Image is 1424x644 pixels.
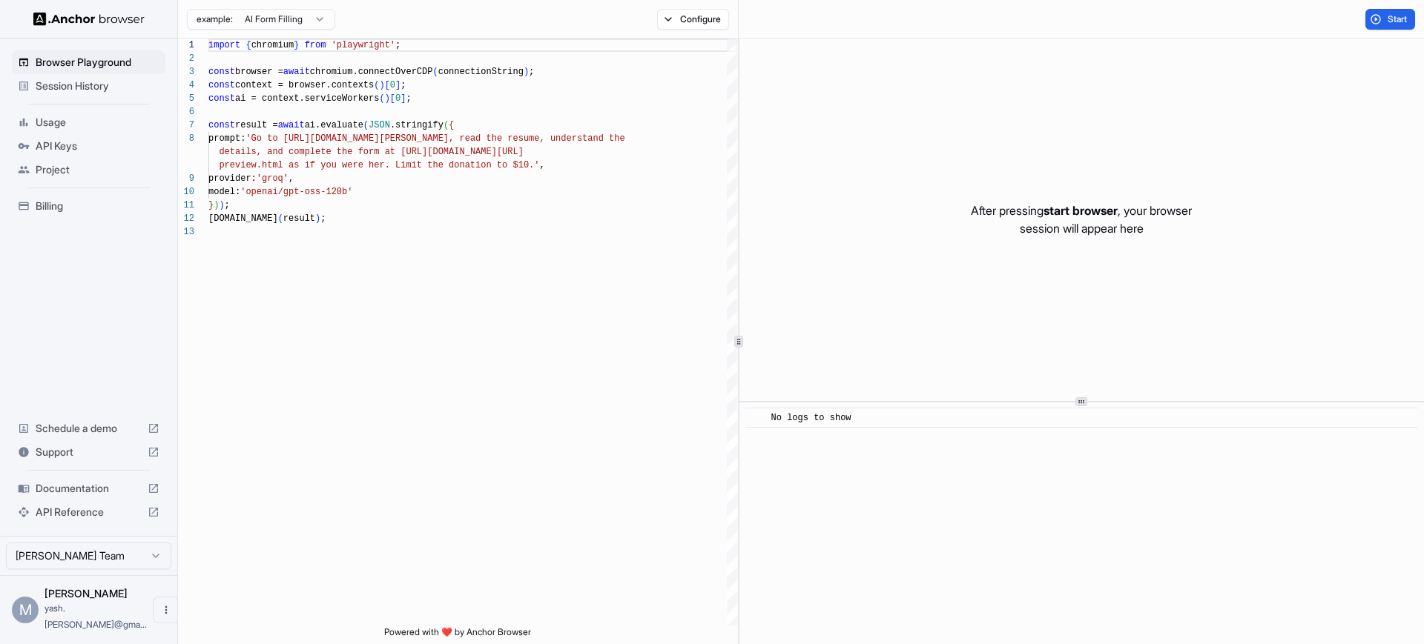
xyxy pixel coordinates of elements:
span: ( [278,213,283,224]
span: No logs to show [771,413,851,423]
span: [ [390,93,395,104]
span: await [283,67,310,77]
span: preview.html as if you were her. Limit the donatio [219,160,486,170]
div: 5 [178,92,194,105]
span: [DOMAIN_NAME] [208,213,278,224]
div: Support [12,440,165,464]
span: API Keys [36,139,159,153]
span: ) [379,80,384,90]
span: connectionString [438,67,524,77]
div: 10 [178,185,194,199]
span: ( [444,120,449,130]
div: Documentation [12,477,165,500]
span: ) [214,200,219,210]
div: 3 [178,65,194,79]
span: 0 [390,80,395,90]
span: Browser Playground [36,55,159,70]
span: await [278,120,305,130]
span: Billing [36,199,159,213]
span: n to $10.' [486,160,539,170]
span: ( [363,120,369,130]
div: Project [12,158,165,182]
span: [DOMAIN_NAME][URL] [427,147,524,157]
span: context = browser.contexts [235,80,374,90]
span: chromium.connectOverCDP [310,67,433,77]
span: Start [1388,13,1408,25]
span: ) [219,200,224,210]
span: ai = context.serviceWorkers [235,93,379,104]
span: result = [235,120,278,130]
span: ] [400,93,406,104]
div: M [12,597,39,623]
span: browser = [235,67,283,77]
div: API Reference [12,500,165,524]
span: ​ [753,411,760,425]
div: 2 [178,52,194,65]
div: 9 [178,172,194,185]
span: ] [395,80,400,90]
div: Billing [12,194,165,218]
span: Schedule a demo [36,421,142,436]
div: 11 [178,199,194,212]
button: Start [1365,9,1415,30]
span: .stringify [390,120,444,130]
span: ( [374,80,379,90]
div: 6 [178,105,194,119]
span: Mydam Yashwanth [44,587,128,600]
span: example: [197,13,233,25]
p: After pressing , your browser session will appear here [971,202,1192,237]
div: Usage [12,110,165,134]
span: const [208,67,235,77]
span: 'Go to [URL][DOMAIN_NAME][PERSON_NAME], re [245,133,469,144]
span: chromium [251,40,294,50]
span: 'playwright' [332,40,395,50]
span: yash.mydam@gmail.com [44,602,147,630]
span: Support [36,445,142,459]
div: 12 [178,212,194,225]
span: API Reference [36,505,142,519]
span: JSON [369,120,390,130]
span: Session History [36,79,159,93]
span: ; [320,213,326,224]
span: const [208,80,235,90]
div: 13 [178,225,194,239]
span: ( [432,67,438,77]
span: start browser [1044,203,1118,218]
div: 4 [178,79,194,92]
div: API Keys [12,134,165,158]
span: { [449,120,454,130]
span: } [294,40,299,50]
span: ; [529,67,534,77]
span: ( [379,93,384,104]
span: const [208,93,235,104]
button: Configure [657,9,729,30]
span: Project [36,162,159,177]
span: Usage [36,115,159,130]
span: model: [208,187,240,197]
span: 0 [395,93,400,104]
div: Schedule a demo [12,416,165,440]
span: ) [385,93,390,104]
div: 1 [178,39,194,52]
span: result [283,213,315,224]
span: ; [406,93,411,104]
span: from [305,40,326,50]
span: details, and complete the form at [URL] [219,147,427,157]
img: Anchor Logo [33,12,145,26]
div: Session History [12,74,165,98]
button: Open menu [153,597,179,623]
span: ; [395,40,400,50]
span: prompt: [208,133,245,144]
span: ) [315,213,320,224]
span: [ [385,80,390,90]
span: { [245,40,251,50]
span: Documentation [36,481,142,496]
span: ; [225,200,230,210]
span: ) [524,67,529,77]
span: ; [400,80,406,90]
div: 8 [178,132,194,145]
span: ad the resume, understand the [470,133,625,144]
span: , [539,160,544,170]
span: 'groq' [257,173,289,184]
span: import [208,40,240,50]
